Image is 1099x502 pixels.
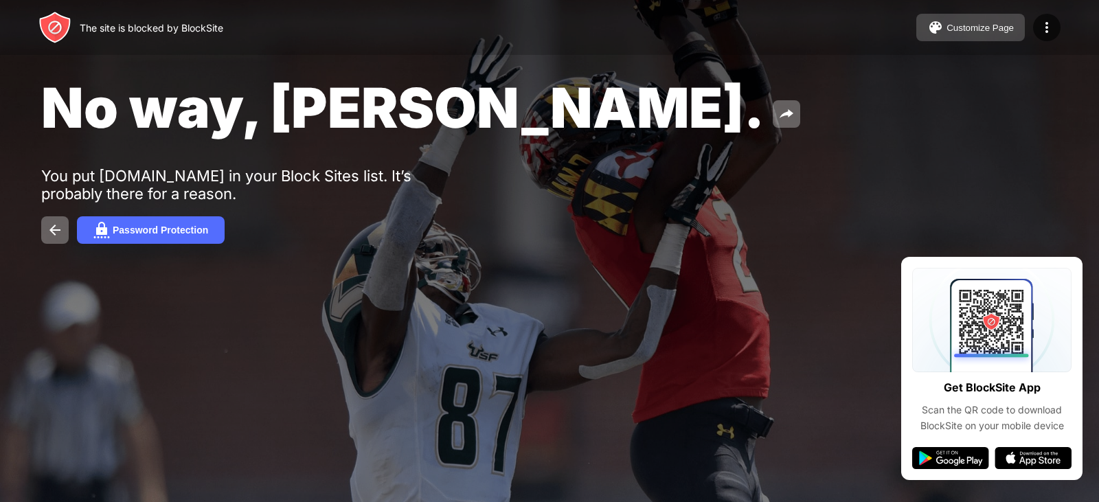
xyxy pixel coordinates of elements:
div: The site is blocked by BlockSite [80,22,223,34]
div: You put [DOMAIN_NAME] in your Block Sites list. It’s probably there for a reason. [41,167,466,203]
div: Scan the QR code to download BlockSite on your mobile device [912,402,1072,433]
img: pallet.svg [927,19,944,36]
img: menu-icon.svg [1039,19,1055,36]
img: google-play.svg [912,447,989,469]
span: No way, [PERSON_NAME]. [41,74,764,141]
button: Password Protection [77,216,225,244]
img: share.svg [778,106,795,122]
img: header-logo.svg [38,11,71,44]
button: Customize Page [916,14,1025,41]
img: qrcode.svg [912,268,1072,372]
div: Password Protection [113,225,208,236]
img: password.svg [93,222,110,238]
div: Get BlockSite App [944,378,1041,398]
img: back.svg [47,222,63,238]
img: app-store.svg [995,447,1072,469]
div: Customize Page [947,23,1014,33]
